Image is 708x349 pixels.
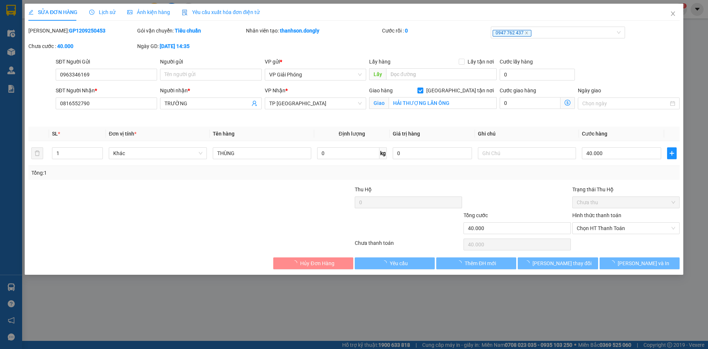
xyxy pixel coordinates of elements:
[280,28,319,34] b: thanhson.dongly
[109,131,136,137] span: Đơn vị tính
[493,30,531,37] span: 0947 762 437
[582,99,668,107] input: Ngày giao
[21,49,61,65] strong: PHIẾU BIÊN NHẬN
[577,223,675,234] span: Chọn HT Thanh Toán
[600,257,680,269] button: [PERSON_NAME] và In
[475,127,579,141] th: Ghi chú
[525,31,528,35] span: close
[379,147,387,159] span: kg
[127,10,132,15] span: picture
[532,259,591,267] span: [PERSON_NAME] thay đổi
[369,88,393,93] span: Giao hàng
[663,4,683,24] button: Close
[572,185,680,194] div: Trạng thái Thu Hộ
[113,148,202,159] span: Khác
[89,9,115,15] span: Lịch sử
[213,131,235,137] span: Tên hàng
[160,86,261,95] div: Người nhận
[390,259,408,267] span: Yêu cầu
[436,257,516,269] button: Thêm ĐH mới
[56,86,157,95] div: SĐT Người Nhận
[31,147,43,159] button: delete
[269,98,362,109] span: TP Thanh Hóa
[89,10,94,15] span: clock-circle
[175,28,201,34] b: Tiêu chuẩn
[457,260,465,266] span: loading
[137,27,244,35] div: Gói vận chuyển:
[213,147,311,159] input: VD: Bàn, Ghế
[355,257,435,269] button: Yêu cầu
[292,260,300,266] span: loading
[28,27,136,35] div: [PERSON_NAME]:
[369,59,391,65] span: Lấy hàng
[4,25,16,51] img: logo
[339,131,365,137] span: Định lượng
[28,42,136,50] div: Chưa cước :
[393,131,420,137] span: Giá trị hàng
[369,68,386,80] span: Lấy
[182,9,260,15] span: Yêu cầu xuất hóa đơn điện tử
[160,43,190,49] b: [DATE] 14:35
[265,88,285,93] span: VP Nhận
[269,69,362,80] span: VP Giải Phóng
[500,69,575,81] input: Cước lấy hàng
[28,9,77,15] span: SỬA ĐƠN HÀNG
[465,58,497,66] span: Lấy tận nơi
[127,9,170,15] span: Ảnh kiện hàng
[582,131,607,137] span: Cước hàng
[618,259,669,267] span: [PERSON_NAME] và In
[386,68,497,80] input: Dọc đường
[273,257,353,269] button: Hủy Đơn Hàng
[500,97,560,109] input: Cước giao hàng
[246,27,381,35] div: Nhân viên tạo:
[389,97,497,109] input: Giao tận nơi
[500,88,536,93] label: Cước giao hàng
[369,97,389,109] span: Giao
[382,260,390,266] span: loading
[670,11,676,17] span: close
[465,259,496,267] span: Thêm ĐH mới
[28,10,34,15] span: edit
[17,6,64,30] strong: CHUYỂN PHÁT NHANH ĐÔNG LÝ
[251,100,257,106] span: user-add
[578,88,601,93] label: Ngày giao
[160,58,261,66] div: Người gửi
[300,259,334,267] span: Hủy Đơn Hàng
[572,212,621,218] label: Hình thức thanh toán
[69,28,105,34] b: GP1209250453
[500,59,533,65] label: Cước lấy hàng
[65,38,109,46] span: GP1209250443
[478,147,576,159] input: Ghi Chú
[137,42,244,50] div: Ngày GD:
[57,43,73,49] b: 40.000
[667,147,677,159] button: plus
[464,212,488,218] span: Tổng cước
[518,257,598,269] button: [PERSON_NAME] thay đổi
[354,239,463,252] div: Chưa thanh toán
[31,169,273,177] div: Tổng: 1
[565,100,570,106] span: dollar-circle
[610,260,618,266] span: loading
[182,10,188,16] img: icon
[382,27,489,35] div: Cước rồi :
[355,187,372,192] span: Thu Hộ
[405,28,408,34] b: 0
[667,150,676,156] span: plus
[524,260,532,266] span: loading
[56,58,157,66] div: SĐT Người Gửi
[17,31,65,47] span: SĐT XE 0984 76 2442
[265,58,366,66] div: VP gửi
[52,131,58,137] span: SL
[577,197,675,208] span: Chưa thu
[423,86,497,95] span: [GEOGRAPHIC_DATA] tận nơi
